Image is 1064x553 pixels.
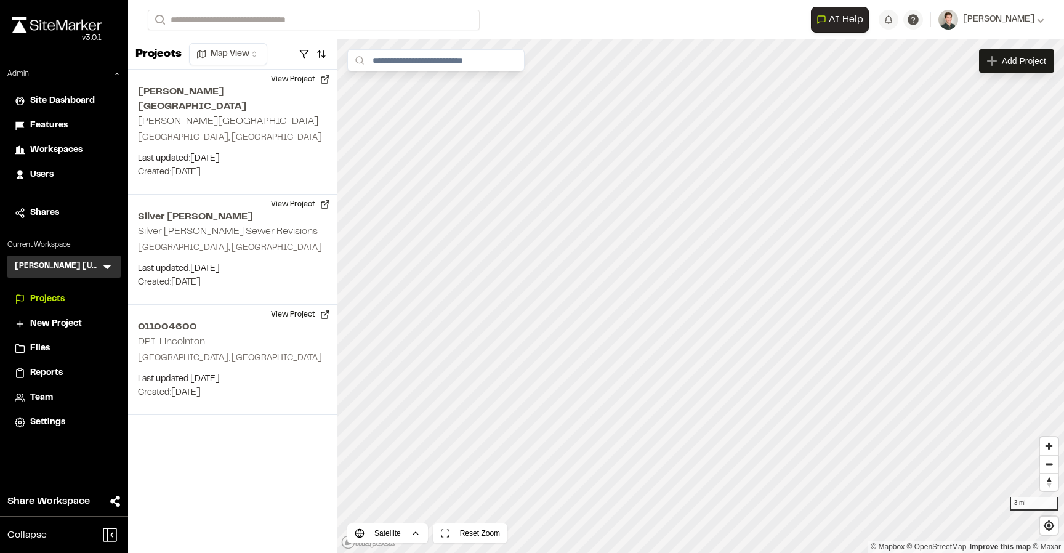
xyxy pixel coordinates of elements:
div: Open AI Assistant [811,7,874,33]
button: Reset Zoom [433,523,507,543]
a: Site Dashboard [15,94,113,108]
span: Site Dashboard [30,94,95,108]
p: [GEOGRAPHIC_DATA], [GEOGRAPHIC_DATA] [138,131,328,145]
p: Projects [135,46,182,63]
button: Zoom in [1040,437,1058,455]
a: New Project [15,317,113,331]
span: Zoom out [1040,456,1058,473]
button: Reset bearing to north [1040,473,1058,491]
p: Last updated: [DATE] [138,373,328,386]
span: Share Workspace [7,494,90,509]
button: Search [148,10,170,30]
h2: Silver [PERSON_NAME] Sewer Revisions [138,227,318,236]
span: Files [30,342,50,355]
p: Last updated: [DATE] [138,152,328,166]
span: Workspaces [30,143,83,157]
p: Admin [7,68,29,79]
h3: [PERSON_NAME] [US_STATE] [15,260,101,273]
span: Team [30,391,53,405]
p: [GEOGRAPHIC_DATA], [GEOGRAPHIC_DATA] [138,352,328,365]
a: Mapbox logo [341,535,395,549]
img: User [938,10,958,30]
img: rebrand.png [12,17,102,33]
span: Collapse [7,528,47,543]
span: Reports [30,366,63,380]
p: Created: [DATE] [138,276,328,289]
button: [PERSON_NAME] [938,10,1044,30]
span: Shares [30,206,59,220]
span: [PERSON_NAME] [963,13,1034,26]
a: Settings [15,416,113,429]
span: Projects [30,293,65,306]
a: Map feedback [970,543,1031,551]
a: OpenStreetMap [907,543,967,551]
span: Settings [30,416,65,429]
p: [GEOGRAPHIC_DATA], [GEOGRAPHIC_DATA] [138,241,328,255]
button: Satellite [347,523,428,543]
p: Current Workspace [7,240,121,251]
a: Reports [15,366,113,380]
button: View Project [264,70,337,89]
a: Mapbox [871,543,905,551]
span: Users [30,168,54,182]
span: New Project [30,317,82,331]
a: Shares [15,206,113,220]
button: Find my location [1040,517,1058,535]
p: Created: [DATE] [138,386,328,400]
h2: 011004600 [138,320,328,334]
span: Features [30,119,68,132]
button: View Project [264,305,337,325]
a: Files [15,342,113,355]
p: Created: [DATE] [138,166,328,179]
h2: DPI-Lincolnton [138,337,205,346]
a: Users [15,168,113,182]
a: Features [15,119,113,132]
button: Zoom out [1040,455,1058,473]
h2: Silver [PERSON_NAME] [138,209,328,224]
span: Add Project [1002,55,1046,67]
a: Projects [15,293,113,306]
button: Open AI Assistant [811,7,869,33]
a: Workspaces [15,143,113,157]
a: Maxar [1033,543,1061,551]
a: Team [15,391,113,405]
canvas: Map [337,39,1064,553]
span: AI Help [829,12,863,27]
h2: [PERSON_NAME][GEOGRAPHIC_DATA] [138,84,328,114]
div: 3 mi [1010,497,1058,511]
button: View Project [264,195,337,214]
h2: [PERSON_NAME][GEOGRAPHIC_DATA] [138,117,318,126]
div: Oh geez...please don't... [12,33,102,44]
p: Last updated: [DATE] [138,262,328,276]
